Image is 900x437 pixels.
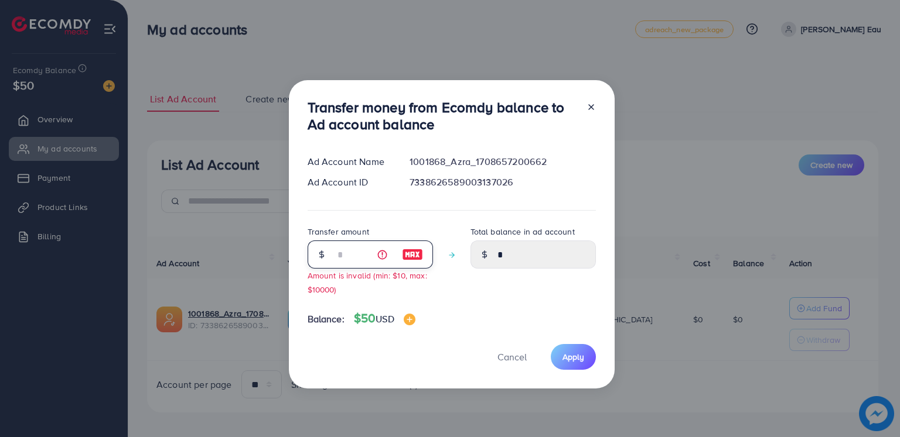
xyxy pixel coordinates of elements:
label: Transfer amount [308,226,369,238]
h3: Transfer money from Ecomdy balance to Ad account balance [308,99,577,133]
h4: $50 [354,311,415,326]
div: Ad Account ID [298,176,401,189]
button: Apply [551,344,596,369]
span: USD [376,312,394,325]
span: Balance: [308,312,345,326]
div: 1001868_Azra_1708657200662 [400,155,605,168]
div: Ad Account Name [298,155,401,168]
img: image [402,247,423,261]
img: image [404,314,415,325]
span: Apply [562,351,584,363]
div: 7338626589003137026 [400,176,605,189]
small: Amount is invalid (min: $10, max: $10000) [308,270,427,294]
span: Cancel [497,350,527,363]
label: Total balance in ad account [471,226,575,238]
button: Cancel [483,344,541,369]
